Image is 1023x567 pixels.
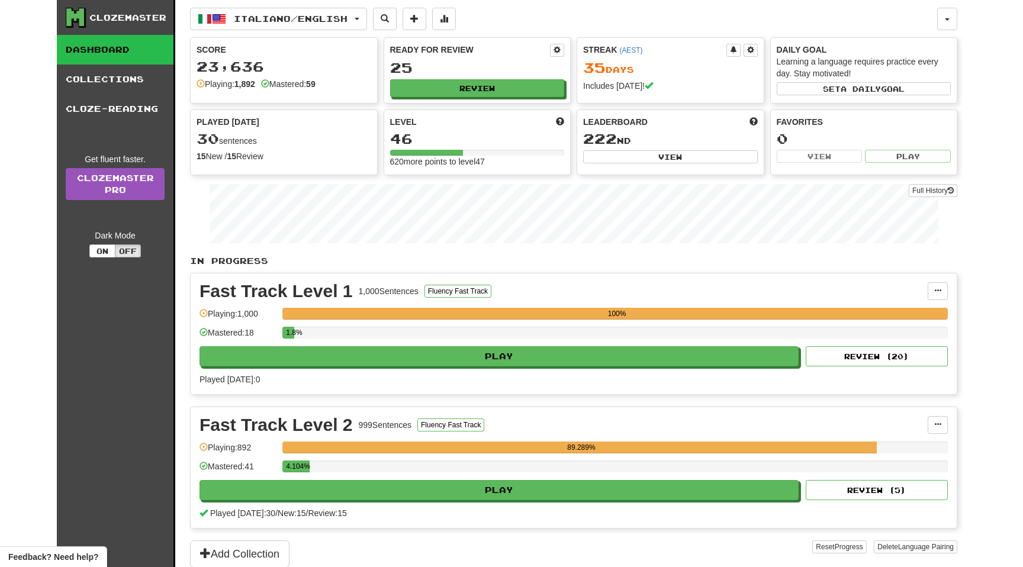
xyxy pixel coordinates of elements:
[200,375,260,384] span: Played [DATE]: 0
[306,79,316,89] strong: 59
[197,78,255,90] div: Playing:
[234,14,348,24] span: Italiano / English
[197,150,371,162] div: New / Review
[57,35,173,65] a: Dashboard
[777,44,951,56] div: Daily Goal
[777,116,951,128] div: Favorites
[841,85,881,93] span: a daily
[197,130,219,147] span: 30
[306,508,308,518] span: /
[66,230,165,241] div: Dark Mode
[190,255,957,267] p: In Progress
[806,346,948,366] button: Review (20)
[66,168,165,200] a: ClozemasterPro
[278,508,305,518] span: New: 15
[308,508,346,518] span: Review: 15
[227,152,236,161] strong: 15
[583,59,606,76] span: 35
[874,540,957,553] button: DeleteLanguage Pairing
[89,12,166,24] div: Clozemaster
[89,244,115,257] button: On
[390,156,565,167] div: 620 more points to level 47
[8,551,98,563] span: Open feedback widget
[57,94,173,124] a: Cloze-Reading
[197,131,371,147] div: sentences
[583,116,648,128] span: Leaderboard
[777,131,951,146] div: 0
[197,59,371,74] div: 23,636
[583,44,726,56] div: Streak
[777,82,951,95] button: Seta dailygoal
[619,46,642,54] a: (AEST)
[417,418,484,431] button: Fluency Fast Track
[197,116,259,128] span: Played [DATE]
[197,44,371,56] div: Score
[424,285,491,298] button: Fluency Fast Track
[200,282,353,300] div: Fast Track Level 1
[200,460,276,480] div: Mastered: 41
[432,8,456,30] button: More stats
[390,79,565,97] button: Review
[583,150,758,163] button: View
[583,60,758,76] div: Day s
[390,116,417,128] span: Level
[777,150,863,163] button: View
[390,60,565,75] div: 25
[190,8,367,30] button: Italiano/English
[286,327,294,339] div: 1.8%
[200,480,799,500] button: Play
[286,442,876,453] div: 89.289%
[200,308,276,327] div: Playing: 1,000
[66,153,165,165] div: Get fluent faster.
[261,78,316,90] div: Mastered:
[749,116,758,128] span: This week in points, UTC
[390,131,565,146] div: 46
[583,80,758,92] div: Includes [DATE]!
[373,8,397,30] button: Search sentences
[359,285,419,297] div: 1,000 Sentences
[210,508,275,518] span: Played [DATE]: 30
[865,150,951,163] button: Play
[197,152,206,161] strong: 15
[403,8,426,30] button: Add sentence to collection
[898,543,954,551] span: Language Pairing
[835,543,863,551] span: Progress
[115,244,141,257] button: Off
[806,480,948,500] button: Review (5)
[583,130,617,147] span: 222
[909,184,957,197] button: Full History
[200,327,276,346] div: Mastered: 18
[812,540,866,553] button: ResetProgress
[234,79,255,89] strong: 1,892
[583,131,758,147] div: nd
[777,56,951,79] div: Learning a language requires practice every day. Stay motivated!
[200,346,799,366] button: Play
[390,44,551,56] div: Ready for Review
[556,116,564,128] span: Score more points to level up
[359,419,412,431] div: 999 Sentences
[200,416,353,434] div: Fast Track Level 2
[57,65,173,94] a: Collections
[286,308,948,320] div: 100%
[200,442,276,461] div: Playing: 892
[286,460,310,472] div: 4.104%
[275,508,278,518] span: /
